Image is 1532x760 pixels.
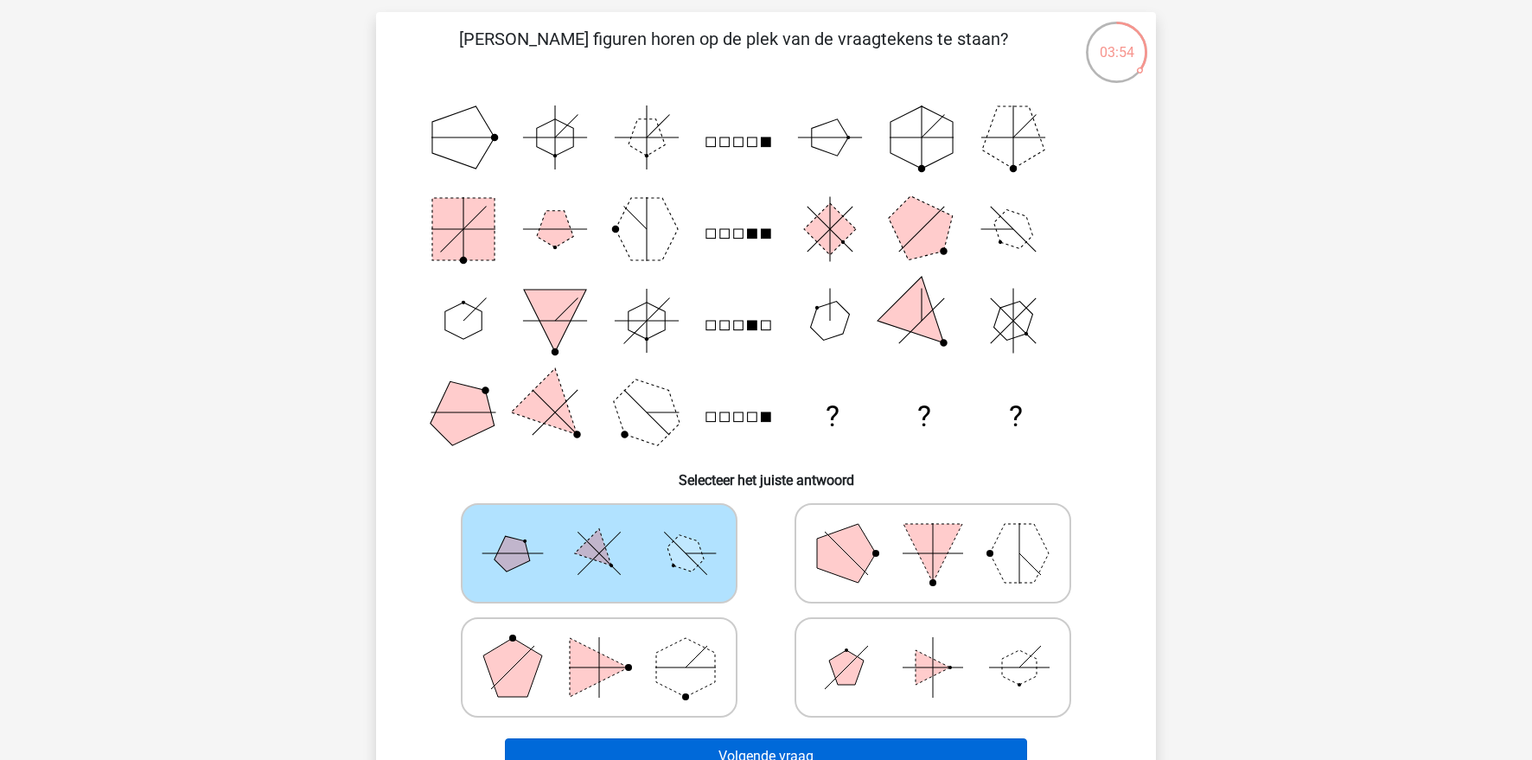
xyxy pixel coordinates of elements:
p: [PERSON_NAME] figuren horen op de plek van de vraagtekens te staan? [404,26,1063,78]
div: 03:54 [1084,20,1149,63]
h6: Selecteer het juiste antwoord [404,458,1128,489]
text: ? [917,399,931,433]
text: ? [826,399,839,433]
text: ? [1009,399,1023,433]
